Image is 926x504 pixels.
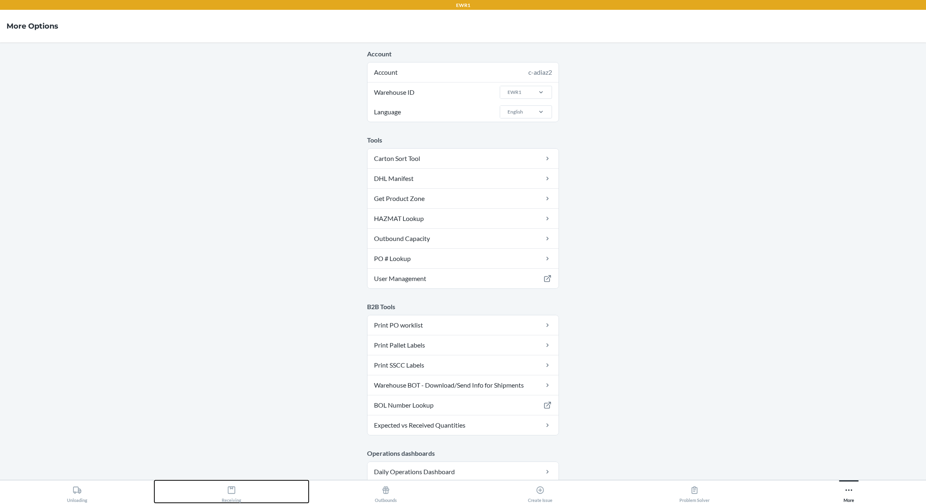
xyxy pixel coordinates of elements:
[373,102,402,122] span: Language
[367,415,559,435] a: Expected vs Received Quantities
[508,89,521,96] div: EWR1
[844,482,854,503] div: More
[373,83,416,102] span: Warehouse ID
[367,315,559,335] a: Print PO worklist
[367,395,559,415] a: BOL Number Lookup
[528,67,552,77] div: c-adiaz2
[367,189,559,208] a: Get Product Zone
[772,480,926,503] button: More
[154,480,309,503] button: Receiving
[222,482,241,503] div: Receiving
[367,355,559,375] a: Print SSCC Labels
[367,49,559,59] p: Account
[528,482,552,503] div: Create Issue
[67,482,87,503] div: Unloading
[367,375,559,395] a: Warehouse BOT - Download/Send Info for Shipments
[367,209,559,228] a: HAZMAT Lookup
[309,480,463,503] button: Outbounds
[367,269,559,288] a: User Management
[456,2,470,9] p: EWR1
[367,169,559,188] a: DHL Manifest
[507,108,508,116] input: LanguageEnglish
[367,249,559,268] a: PO # Lookup
[367,135,559,145] p: Tools
[367,149,559,168] a: Carton Sort Tool
[7,21,58,31] h4: More Options
[375,482,397,503] div: Outbounds
[507,89,508,96] input: Warehouse IDEWR1
[463,480,617,503] button: Create Issue
[508,108,523,116] div: English
[367,62,559,82] div: Account
[367,462,559,482] a: Daily Operations Dashboard
[367,335,559,355] a: Print Pallet Labels
[367,302,559,312] p: B2B Tools
[367,229,559,248] a: Outbound Capacity
[679,482,710,503] div: Problem Solver
[367,448,559,458] p: Operations dashboards
[617,480,772,503] button: Problem Solver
